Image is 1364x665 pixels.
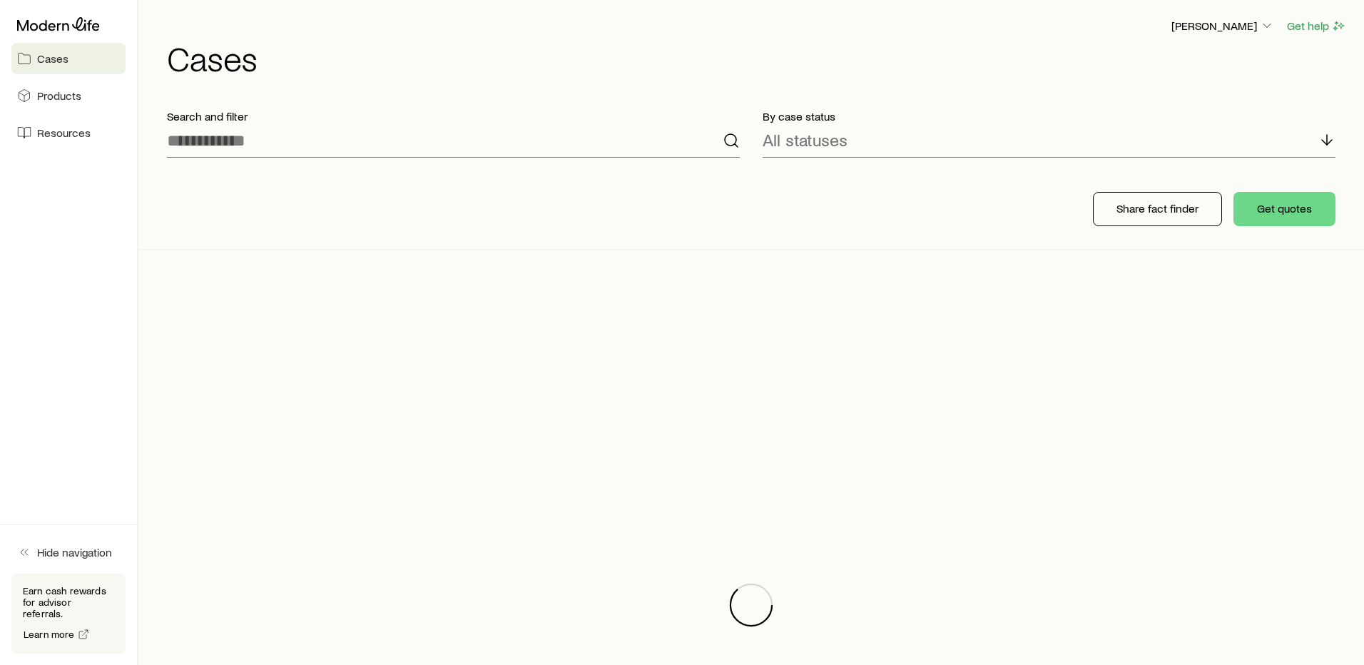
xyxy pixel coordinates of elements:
span: Cases [37,51,68,66]
span: Hide navigation [37,545,112,559]
button: [PERSON_NAME] [1171,18,1275,35]
button: Get quotes [1233,192,1335,226]
button: Hide navigation [11,537,126,568]
p: Earn cash rewards for advisor referrals. [23,585,114,619]
h1: Cases [167,41,1347,75]
p: Share fact finder [1116,201,1198,215]
a: Resources [11,117,126,148]
p: By case status [763,109,1335,123]
span: Products [37,88,81,103]
p: Search and filter [167,109,740,123]
div: Earn cash rewards for advisor referrals.Learn more [11,574,126,654]
button: Get help [1286,18,1347,34]
span: Learn more [24,629,75,639]
p: [PERSON_NAME] [1171,19,1274,33]
a: Products [11,80,126,111]
p: All statuses [763,130,848,150]
span: Resources [37,126,91,140]
a: Cases [11,43,126,74]
button: Share fact finder [1093,192,1222,226]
